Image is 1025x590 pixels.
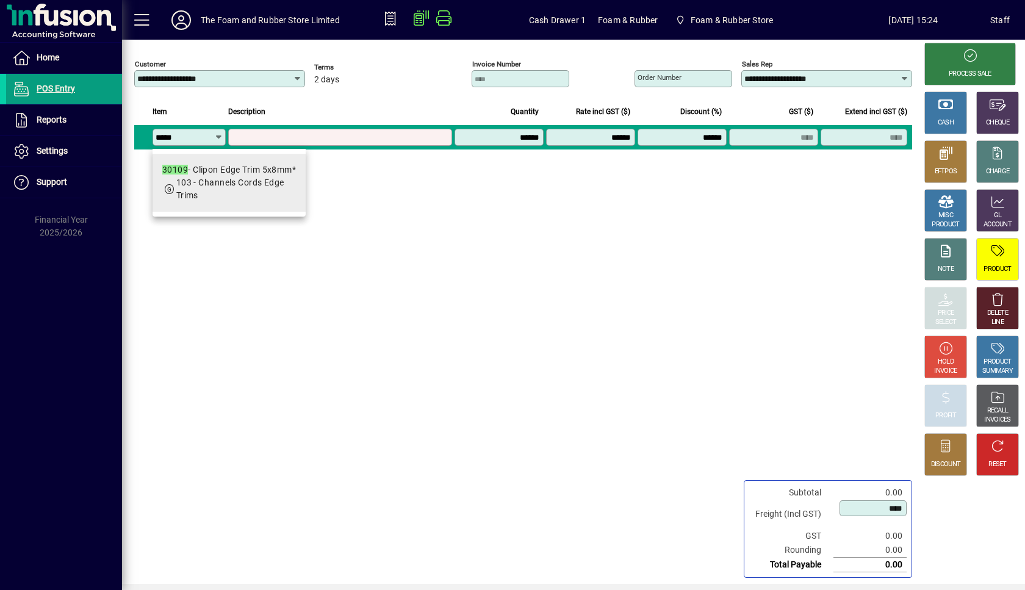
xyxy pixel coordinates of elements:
[201,10,340,30] div: The Foam and Rubber Store Limited
[932,220,959,229] div: PRODUCT
[511,105,539,118] span: Quantity
[938,309,954,318] div: PRICE
[938,211,953,220] div: MISC
[135,60,166,68] mat-label: Customer
[991,318,1004,327] div: LINE
[986,167,1010,176] div: CHARGE
[37,84,75,93] span: POS Entry
[162,9,201,31] button: Profile
[749,500,833,529] td: Freight (Incl GST)
[987,406,1009,416] div: RECALL
[37,146,68,156] span: Settings
[934,367,957,376] div: INVOICE
[990,10,1010,30] div: Staff
[749,543,833,558] td: Rounding
[984,265,1011,274] div: PRODUCT
[153,105,167,118] span: Item
[162,164,296,176] div: - Clipon Edge Trim 5x8mm*
[6,43,122,73] a: Home
[789,105,813,118] span: GST ($)
[931,460,960,469] div: DISCOUNT
[833,558,907,572] td: 0.00
[670,9,778,31] span: Foam & Rubber Store
[37,177,67,187] span: Support
[691,10,773,30] span: Foam & Rubber Store
[576,105,630,118] span: Rate incl GST ($)
[833,486,907,500] td: 0.00
[6,167,122,198] a: Support
[153,154,306,212] mat-option: 30109 - Clipon Edge Trim 5x8mm*
[984,358,1011,367] div: PRODUCT
[749,529,833,543] td: GST
[836,10,990,30] span: [DATE] 15:24
[994,211,1002,220] div: GL
[742,60,772,68] mat-label: Sales rep
[987,309,1008,318] div: DELETE
[638,73,682,82] mat-label: Order number
[6,136,122,167] a: Settings
[988,460,1007,469] div: RESET
[314,63,387,71] span: Terms
[176,178,284,200] span: 103 - Channels Cords Edge Trims
[833,543,907,558] td: 0.00
[935,411,956,420] div: PROFIT
[472,60,521,68] mat-label: Invoice number
[845,105,907,118] span: Extend incl GST ($)
[162,165,188,174] em: 30109
[749,558,833,572] td: Total Payable
[938,358,954,367] div: HOLD
[935,167,957,176] div: EFTPOS
[228,105,265,118] span: Description
[749,486,833,500] td: Subtotal
[986,118,1009,128] div: CHEQUE
[37,52,59,62] span: Home
[938,265,954,274] div: NOTE
[680,105,722,118] span: Discount (%)
[833,529,907,543] td: 0.00
[984,220,1012,229] div: ACCOUNT
[949,70,991,79] div: PROCESS SALE
[314,75,339,85] span: 2 days
[938,118,954,128] div: CASH
[982,367,1013,376] div: SUMMARY
[37,115,67,124] span: Reports
[6,105,122,135] a: Reports
[984,416,1010,425] div: INVOICES
[598,10,658,30] span: Foam & Rubber
[529,10,586,30] span: Cash Drawer 1
[935,318,957,327] div: SELECT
